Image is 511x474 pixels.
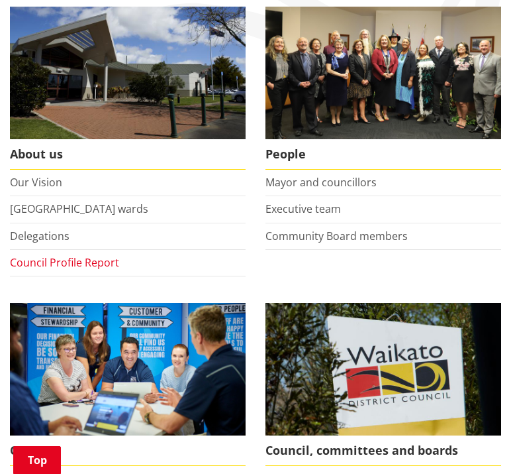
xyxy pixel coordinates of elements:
a: Waikato-District-Council-sign Council, committees and boards [265,303,501,466]
img: Office staff in meeting - Career page [10,303,246,436]
a: Delegations [10,229,70,243]
a: Careers [10,303,246,466]
a: WDC Building 0015 About us [10,7,246,170]
img: Waikato-District-Council-sign [265,303,501,436]
a: Community Board members [265,229,408,243]
span: Careers [10,436,246,466]
span: People [265,139,501,170]
a: 2022 Council People [265,7,501,170]
span: Council, committees and boards [265,436,501,466]
span: About us [10,139,246,170]
a: Council Profile Report [10,255,119,270]
iframe: Messenger Launcher [450,418,498,466]
a: Mayor and councillors [265,175,377,190]
a: Executive team [265,202,341,216]
img: WDC Building 0015 [10,7,246,139]
a: Our Vision [10,175,62,190]
img: 2022 Council [265,7,501,139]
a: Top [13,446,61,474]
a: [GEOGRAPHIC_DATA] wards [10,202,148,216]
